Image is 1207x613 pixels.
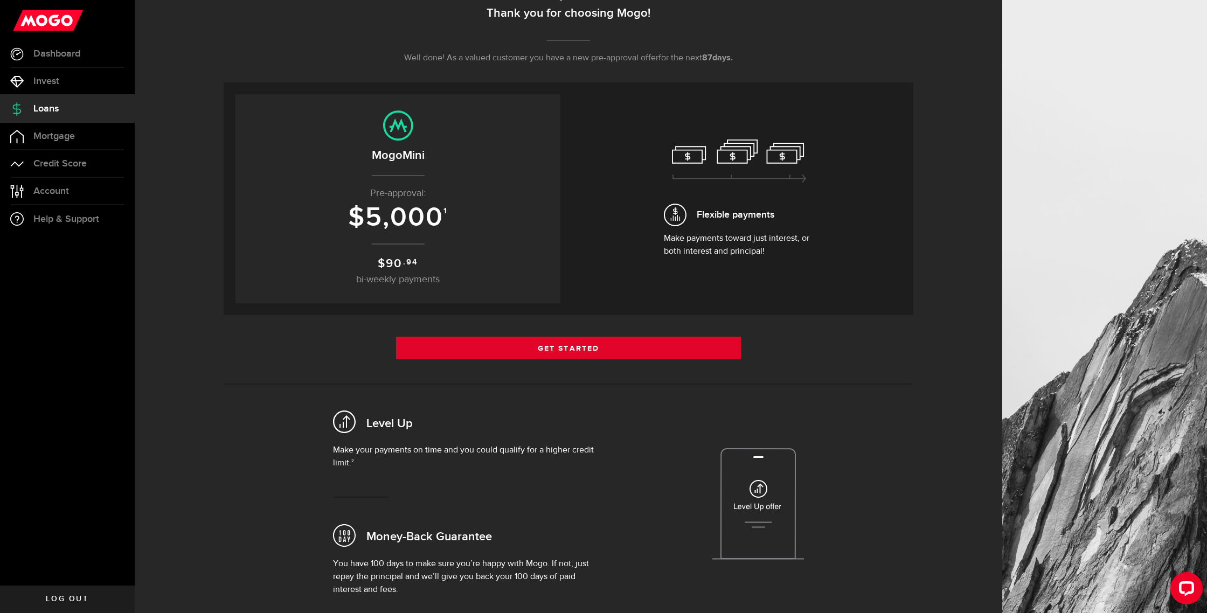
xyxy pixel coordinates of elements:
[356,275,440,284] span: bi-weekly payments
[33,104,59,114] span: Loans
[351,459,354,463] sup: 2
[333,558,602,596] p: You have 100 days to make sure you’re happy with Mogo. If not, just repay the principal and we’ll...
[378,256,386,271] span: $
[404,54,658,62] span: Well done! As a valued customer you have a new pre-approval offer
[246,147,550,164] h2: MogoMini
[487,2,650,25] h2: Thank you for choosing Mogo!
[33,186,69,196] span: Account
[333,444,602,470] p: Make your payments on time and you could qualify for a higher credit limit.
[348,201,365,234] span: $
[396,337,741,359] a: Get Started
[697,207,774,222] span: Flexible payments
[33,49,80,59] span: Dashboard
[33,214,99,224] span: Help & Support
[1162,568,1207,613] iframe: LiveChat chat widget
[33,159,87,169] span: Credit Score
[386,256,403,271] span: 90
[443,206,448,216] sup: 1
[664,232,815,258] p: Make payments toward just interest, or both interest and principal!
[33,131,75,141] span: Mortgage
[658,54,702,62] span: for the next
[33,76,59,86] span: Invest
[366,529,492,546] h2: Money-Back Guarantee
[403,256,418,268] sup: .94
[366,416,413,433] h2: Level Up
[246,186,550,201] p: Pre-approval:
[46,595,88,603] span: Log out
[712,54,733,62] span: days.
[702,54,712,62] span: 87
[365,201,443,234] span: 5,000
